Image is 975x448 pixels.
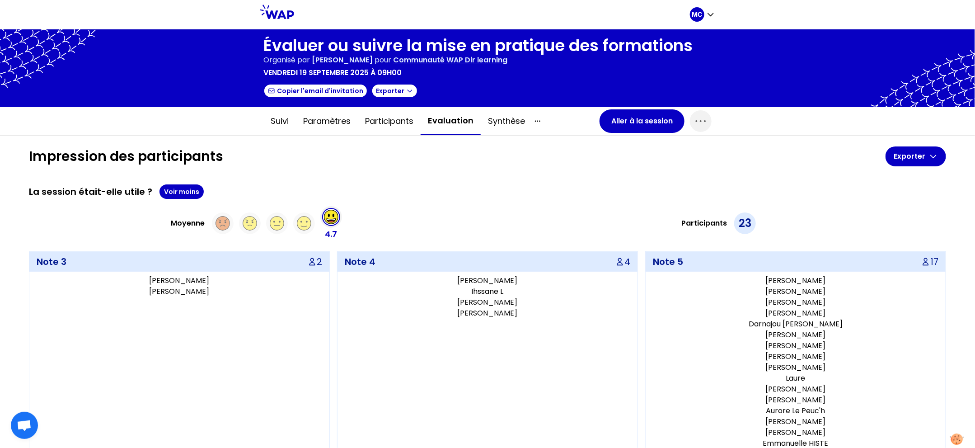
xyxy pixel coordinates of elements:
button: Participants [358,108,421,135]
h1: Impression des participants [29,148,886,165]
p: Ihssane L [341,286,634,297]
p: [PERSON_NAME] [649,427,942,438]
p: [PERSON_NAME] [341,308,634,319]
button: MC [690,7,715,22]
p: [PERSON_NAME] [649,362,942,373]
h1: Évaluer ou suivre la mise en pratique des formations [263,37,693,55]
button: Voir moins [159,184,204,199]
p: Laure [649,373,942,384]
h3: Moyenne [171,218,205,229]
p: [PERSON_NAME] [33,286,326,297]
p: [PERSON_NAME] [649,351,942,362]
button: Suivi [263,108,296,135]
p: Note 5 [653,255,683,268]
p: [PERSON_NAME] [649,330,942,340]
span: [PERSON_NAME] [312,55,373,65]
p: Aurore Le Peuc'h [649,406,942,416]
p: [PERSON_NAME] [649,297,942,308]
p: 4 [624,255,630,268]
p: 2 [317,255,322,268]
p: [PERSON_NAME] [649,384,942,395]
div: Ouvrir le chat [11,412,38,439]
p: 23 [739,216,751,231]
p: vendredi 19 septembre 2025 à 09h00 [263,67,402,78]
button: Copier l'email d'invitation [263,84,368,98]
p: Note 3 [37,255,66,268]
button: Exporter [886,146,946,166]
div: La session était-elle utile ? [29,184,946,199]
p: 4.7 [325,228,337,241]
p: [PERSON_NAME] [649,395,942,406]
p: Darnajou [PERSON_NAME] [649,319,942,330]
p: [PERSON_NAME] [33,275,326,286]
p: pour [375,55,391,66]
p: Organisé par [263,55,310,66]
button: Synthèse [481,108,532,135]
button: Exporter [371,84,418,98]
p: [PERSON_NAME] [649,275,942,286]
p: [PERSON_NAME] [649,308,942,319]
button: Paramètres [296,108,358,135]
p: Communauté WAP Dir learning [393,55,507,66]
p: [PERSON_NAME] [341,275,634,286]
p: [PERSON_NAME] [341,297,634,308]
p: [PERSON_NAME] [649,416,942,427]
h3: Participants [681,218,727,229]
p: [PERSON_NAME] [649,340,942,351]
p: MC [692,10,703,19]
p: [PERSON_NAME] [649,286,942,297]
button: Evaluation [421,107,481,135]
p: Note 4 [345,255,375,268]
p: 17 [930,255,938,268]
button: Aller à la session [600,109,684,133]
